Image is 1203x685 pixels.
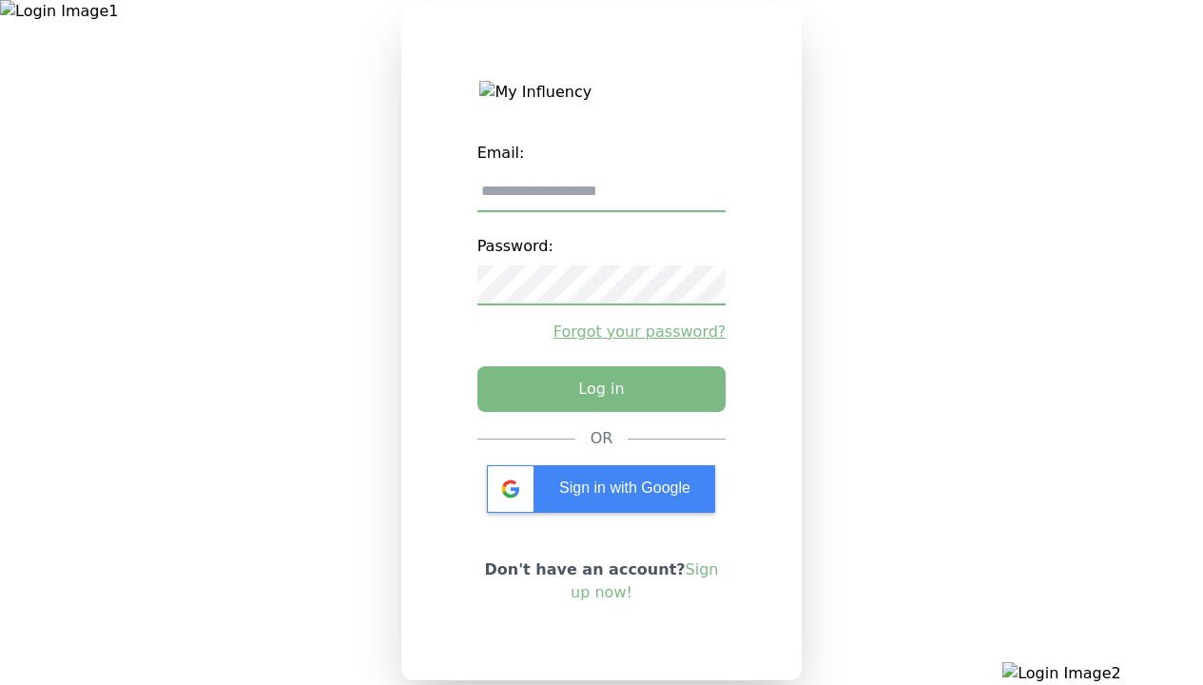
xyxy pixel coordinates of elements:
[477,321,727,343] a: Forgot your password?
[477,227,727,265] label: Password:
[559,479,690,496] span: Sign in with Google
[477,558,727,604] p: Don't have an account?
[1002,662,1203,685] img: Login Image2
[477,366,727,412] button: Log in
[477,134,727,172] label: Email:
[487,465,715,513] div: Sign in with Google
[479,81,723,104] img: My Influency
[591,427,613,450] div: OR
